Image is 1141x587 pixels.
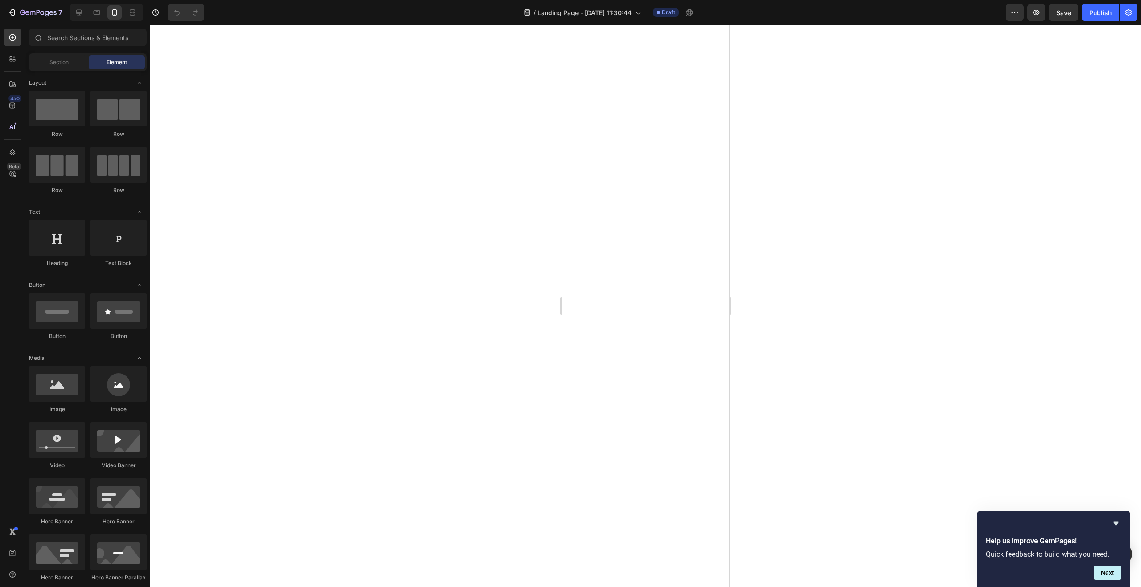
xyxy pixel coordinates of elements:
div: Button [90,332,147,340]
div: Button [29,332,85,340]
div: Help us improve GemPages! [986,518,1121,580]
div: Hero Banner [90,518,147,526]
div: Video [29,461,85,469]
div: Hero Banner Parallax [90,574,147,582]
span: Media [29,354,45,362]
input: Search Sections & Elements [29,29,147,46]
p: Quick feedback to build what you need. [986,550,1121,558]
h2: Help us improve GemPages! [986,536,1121,546]
span: Landing Page - [DATE] 11:30:44 [538,8,632,17]
span: Toggle open [132,351,147,365]
div: Image [29,405,85,413]
button: Publish [1082,4,1119,21]
span: Text [29,208,40,216]
div: Hero Banner [29,518,85,526]
span: Layout [29,79,46,87]
button: Hide survey [1111,518,1121,529]
button: 7 [4,4,66,21]
div: Image [90,405,147,413]
button: Next question [1094,566,1121,580]
div: Row [29,186,85,194]
div: Beta [7,163,21,170]
div: Publish [1089,8,1112,17]
iframe: Design area [562,25,729,587]
button: Save [1049,4,1078,21]
div: 450 [8,95,21,102]
span: Toggle open [132,205,147,219]
span: Toggle open [132,76,147,90]
span: Save [1056,9,1071,16]
span: Button [29,281,45,289]
span: Element [107,58,127,66]
span: Toggle open [132,278,147,292]
div: Hero Banner [29,574,85,582]
span: Section [49,58,69,66]
span: Draft [662,8,675,16]
div: Text Block [90,259,147,267]
div: Row [29,130,85,138]
span: / [534,8,536,17]
p: 7 [58,7,62,18]
div: Row [90,130,147,138]
div: Row [90,186,147,194]
div: Video Banner [90,461,147,469]
div: Heading [29,259,85,267]
div: Undo/Redo [168,4,204,21]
